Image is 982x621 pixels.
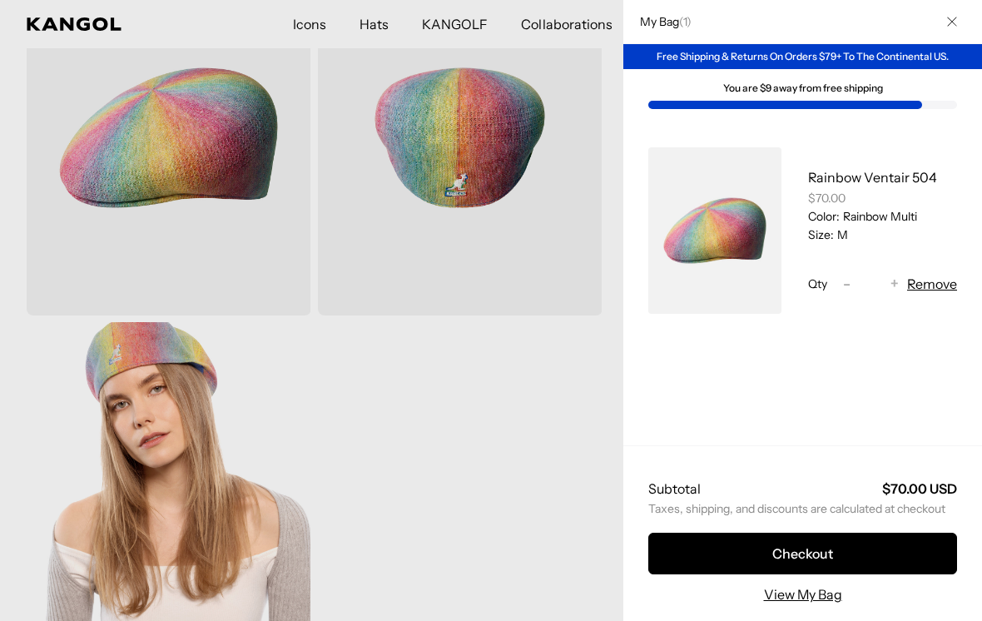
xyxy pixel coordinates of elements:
span: ( ) [679,14,692,29]
span: + [890,273,899,296]
h2: Subtotal [648,479,701,498]
button: - [834,274,859,294]
div: $70.00 [808,191,957,206]
dd: Rainbow Multi [840,209,917,224]
dd: M [834,227,848,242]
span: 1 [683,14,687,29]
a: View My Bag [764,584,842,604]
button: Remove Rainbow Ventair 504 - Rainbow Multi / M [907,274,957,294]
a: Rainbow Ventair 504 [808,169,937,186]
dt: Size: [808,227,834,242]
button: Checkout [648,533,957,574]
button: + [882,274,907,294]
small: Taxes, shipping, and discounts are calculated at checkout [648,501,957,516]
dt: Color: [808,209,840,224]
input: Quantity for Rainbow Ventair 504 [859,274,882,294]
span: - [843,273,851,296]
strong: $70.00 USD [882,480,957,497]
div: Free Shipping & Returns On Orders $79+ To The Continental US. [623,44,982,69]
div: You are $9 away from free shipping [648,82,957,94]
span: Qty [808,276,827,291]
h2: My Bag [632,14,692,29]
